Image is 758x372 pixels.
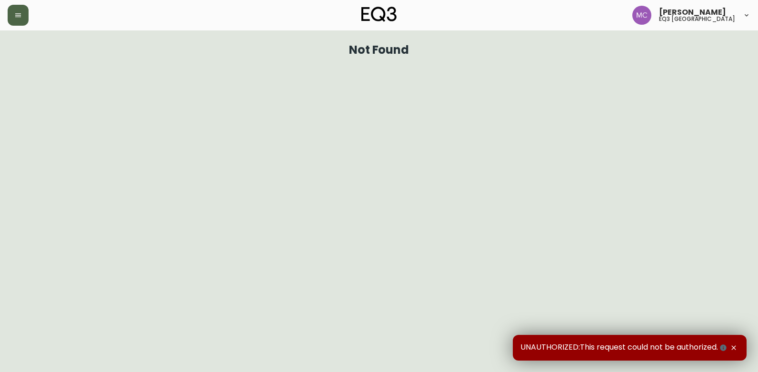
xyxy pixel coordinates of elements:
[632,6,651,25] img: 6dbdb61c5655a9a555815750a11666cc
[349,46,409,54] h1: Not Found
[659,9,726,16] span: [PERSON_NAME]
[659,16,735,22] h5: eq3 [GEOGRAPHIC_DATA]
[520,343,728,353] span: UNAUTHORIZED:This request could not be authorized.
[361,7,397,22] img: logo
